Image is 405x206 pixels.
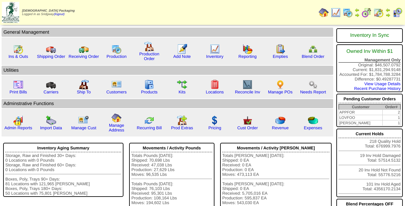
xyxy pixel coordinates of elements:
img: workflow.gif [177,80,187,90]
td: LOVFOO [339,115,383,120]
img: line_graph.gif [210,44,220,54]
a: Add Note [173,54,191,59]
a: Manage Address [109,123,124,132]
td: 1 [382,115,400,120]
a: Locations [206,90,224,94]
img: truck.gif [46,44,56,54]
img: calendarprod.gif [343,8,353,18]
img: invoice2.gif [13,80,23,90]
img: factory.gif [144,42,154,52]
img: pie_chart2.png [308,115,318,125]
div: Original: $46,507.0792 Current: $1,831,294.9148 Accounted For: $1,784,788.3284 Difference: $0.492... [336,44,403,92]
a: Shipping Order [37,54,65,59]
a: (logout) [54,13,65,16]
a: Carriers [43,90,58,94]
img: calendarinout.gif [13,44,23,54]
img: calendarcustomer.gif [392,8,402,18]
a: Pricing [208,125,221,130]
td: 1 [382,120,400,126]
div: Inventory Aging Summary [5,144,121,152]
td: APPFOR [339,110,383,115]
div: Movements / Activity Pounds [131,144,212,152]
img: arrowleft.gif [355,8,360,13]
a: Products [141,90,158,94]
div: Storage, Raw and Finished 30+ Days: 0 Locations with 0 Pounds Storage, Raw and Finished 60+ Days:... [5,153,121,196]
img: managecust.png [78,115,90,125]
img: arrowleft.gif [385,8,391,13]
img: arrowright.gif [385,13,391,18]
img: graph.gif [242,44,253,54]
a: View Usage Details [364,81,401,86]
a: Production Order [139,52,159,61]
a: Recent Purchase History [354,86,401,91]
img: customers.gif [111,80,122,90]
a: Expenses [304,125,322,130]
td: 2 [382,110,400,115]
img: import.gif [46,115,56,125]
img: locations.gif [210,80,220,90]
a: Cust Order [237,125,258,130]
td: [PERSON_NAME] [339,120,383,126]
div: Current Holds [339,130,401,138]
a: Ins & Outs [9,54,28,59]
img: truck2.gif [79,44,89,54]
td: General Management [2,28,333,37]
img: cabinet.gif [144,80,154,90]
img: pie_chart.png [275,115,285,125]
div: Owned Inv Within $1 [339,46,401,58]
img: orders.gif [177,44,187,54]
div: Management Only [339,58,401,63]
a: Print Bills [9,90,27,94]
a: Revenue [272,125,288,130]
a: Kits [179,90,185,94]
img: reconcile.gif [144,115,154,125]
div: 218 Quality Hold Total: 676999.7976 19 Inv Hold Damaged Total: 57514.5132 20 Inv Hold Not Found T... [336,129,403,197]
td: Adminstrative Functions [2,99,333,108]
img: home.gif [319,8,329,18]
a: Customers [106,90,127,94]
a: Recurring Bill [137,125,162,130]
img: dollar.gif [210,115,220,125]
img: zoroco-logo-small.webp [2,2,19,23]
img: prodextras.gif [177,115,187,125]
a: Receiving Order [69,54,99,59]
img: calendarblend.gif [362,8,372,18]
a: Inventory [206,54,224,59]
img: truck3.gif [46,80,56,90]
th: Customer [339,104,383,110]
a: Blend Order [302,54,324,59]
td: Utilities [2,66,333,75]
img: calendarinout.gif [374,8,384,18]
span: Logged in as Sridgway [22,9,75,16]
a: Reporting [238,54,257,59]
img: calendarprod.gif [111,44,122,54]
a: Needs Report [300,90,326,94]
div: Inventory In Sync [339,30,401,42]
img: home.gif [111,113,122,123]
img: network.png [308,44,318,54]
img: workflow.png [308,80,318,90]
img: graph2.png [13,115,23,125]
img: po.png [275,80,285,90]
a: Import Data [40,125,62,130]
img: arrowright.gif [355,13,360,18]
a: Ship To [77,90,91,94]
a: Production [106,54,127,59]
a: Manage POs [268,90,293,94]
div: Pending Customer Orders [339,95,401,103]
a: Manage Cust [71,125,96,130]
a: Prod Extras [171,125,193,130]
span: [DEMOGRAPHIC_DATA] Packaging [22,9,75,13]
a: Admin Reports [4,125,32,130]
img: workorder.gif [275,44,285,54]
div: Movements / Activity [PERSON_NAME] [222,144,330,152]
img: cust_order.png [242,115,253,125]
img: line_graph2.gif [242,80,253,90]
img: factory2.gif [79,80,89,90]
img: line_graph.gif [331,8,341,18]
a: Reconcile Inv [235,90,260,94]
th: Order# [382,104,400,110]
a: Empties [273,54,288,59]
